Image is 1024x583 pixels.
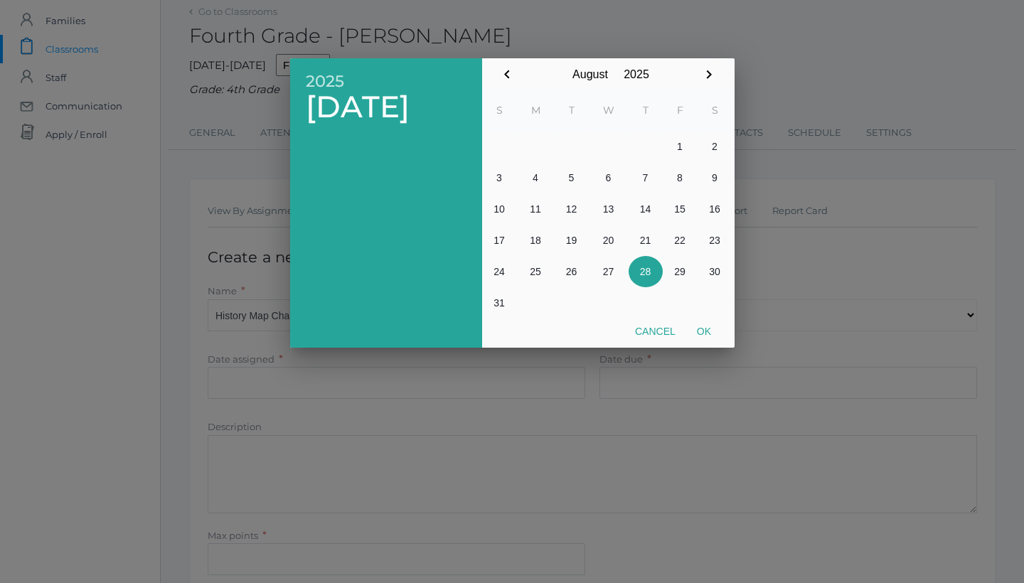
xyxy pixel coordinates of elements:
button: 3 [482,162,517,193]
abbr: Thursday [643,104,649,117]
button: 1 [663,131,698,162]
button: 21 [629,225,663,256]
button: 8 [663,162,698,193]
abbr: Sunday [496,104,503,117]
abbr: Monday [531,104,540,117]
button: 20 [589,225,629,256]
button: 19 [555,225,589,256]
button: 7 [629,162,663,193]
span: 2025 [306,73,466,90]
abbr: Friday [677,104,683,117]
button: 4 [517,162,555,193]
button: 11 [517,193,555,225]
button: 16 [698,193,732,225]
button: 25 [517,256,555,287]
button: 23 [698,225,732,256]
button: 15 [663,193,698,225]
button: 31 [482,287,517,319]
span: [DATE] [306,90,466,124]
button: 12 [555,193,589,225]
button: 9 [698,162,732,193]
button: 2 [698,131,732,162]
button: 14 [629,193,663,225]
abbr: Tuesday [569,104,575,117]
button: 13 [589,193,629,225]
button: 26 [555,256,589,287]
button: 28 [629,256,663,287]
button: Cancel [624,319,686,344]
abbr: Wednesday [603,104,614,117]
button: 6 [589,162,629,193]
button: 10 [482,193,517,225]
button: 29 [663,256,698,287]
button: 24 [482,256,517,287]
button: 17 [482,225,517,256]
button: Ok [686,319,722,344]
button: 30 [698,256,732,287]
button: 22 [663,225,698,256]
abbr: Saturday [712,104,718,117]
button: 27 [589,256,629,287]
button: 5 [555,162,589,193]
button: 18 [517,225,555,256]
